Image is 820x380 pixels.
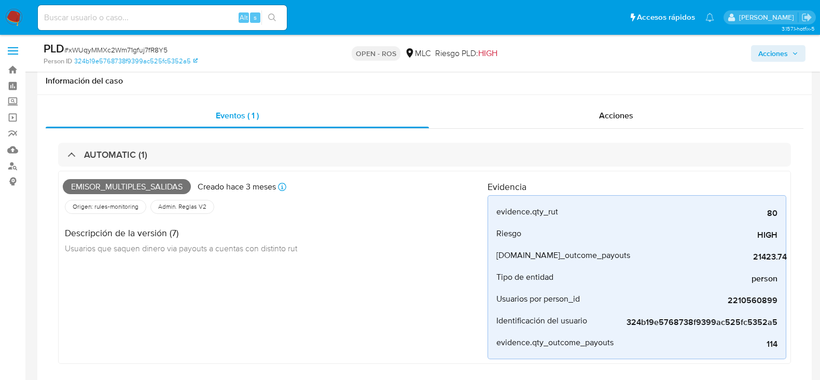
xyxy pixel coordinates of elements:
h3: AUTOMATIC (1) [84,149,147,160]
b: Person ID [44,57,72,66]
span: # xWUqyMMXc2Wm71gfuj7fR8Y5 [64,45,168,55]
h1: Información del caso [46,76,803,86]
button: search-icon [261,10,283,25]
span: Admin. Reglas V2 [157,202,207,211]
span: Usuarios que saquen dinero via payouts a cuentas con distinto rut [65,242,297,254]
a: 324b19e5768738f9399ac525fc5352a5 [74,57,198,66]
p: Creado hace 3 meses [198,181,276,193]
input: Buscar usuario o caso... [38,11,287,24]
span: Origen: rules-monitoring [72,202,140,211]
span: Acciones [599,110,633,121]
a: Salir [801,12,812,23]
span: s [254,12,257,22]
span: Emisor_multiples_salidas [63,179,191,195]
a: Notificaciones [705,13,714,22]
b: PLD [44,40,64,57]
div: MLC [405,48,431,59]
span: Eventos ( 1 ) [216,110,259,121]
span: Alt [240,12,248,22]
p: OPEN - ROS [352,46,400,61]
span: Acciones [758,45,788,62]
p: pablo.ruidiaz@mercadolibre.com [739,12,798,22]
span: HIGH [478,47,497,59]
button: Acciones [751,45,805,62]
div: AUTOMATIC (1) [58,143,791,167]
h4: Descripción de la versión (7) [65,227,297,239]
span: Accesos rápidos [637,12,695,23]
span: Riesgo PLD: [435,48,497,59]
